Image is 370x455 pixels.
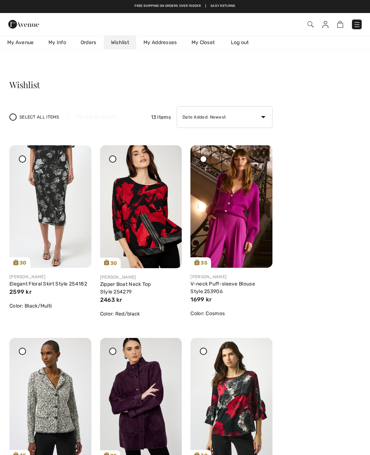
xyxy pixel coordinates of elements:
a: Wishlist [104,36,136,49]
div: Color: Red/black [100,310,182,318]
div: [PERSON_NAME] [9,274,91,280]
a: 30 [9,145,91,268]
a: Orders [73,36,104,49]
a: 1ère Avenue [8,20,39,27]
a: My Addresses [136,36,184,49]
a: 30 [100,145,182,268]
img: My Info [322,21,328,28]
h3: Wishlist [9,80,272,89]
div: [PERSON_NAME] [100,274,182,280]
span: 2463 kr [100,296,122,303]
a: Free shipping on orders over 1500kr [134,4,201,9]
span: 1699 kr [190,296,212,303]
img: frank-lyman-tops-red-black_254279_4_67ba_search.jpg [100,145,182,268]
img: Shopping Bag [337,21,343,28]
div: Delete Selected [68,114,125,120]
a: Zipper Boat Neck Top Style 254279 [100,281,151,295]
span: | [205,4,206,9]
a: 35 [190,145,272,268]
div: Color: Cosmos [190,310,272,317]
div: Color: Black/Multi [9,302,91,310]
img: joseph-ribkoff-tops-cosmos_253906a_1_e8e6_search.jpg [190,145,272,268]
img: joseph-ribkoff-skirts-black-multi_254182_3_f6ca_search.jpg [9,145,91,268]
span: 13 Items [151,113,171,121]
a: Log out [224,36,263,49]
a: Elegant Floral Skirt Style 254182 [9,281,87,287]
span: Select All Items [20,114,59,120]
img: Menu [353,21,361,28]
span: My Avenue [7,39,34,46]
a: V-neck Puff-sleeve Blouse Style 253906 [190,281,255,295]
span: 2599 kr [9,288,32,295]
a: My Closet [184,36,222,49]
img: 1ère Avenue [8,17,39,31]
img: Search [307,21,314,27]
div: [PERSON_NAME] [190,274,272,280]
a: Easy Returns [211,4,236,9]
a: My Info [41,36,73,49]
